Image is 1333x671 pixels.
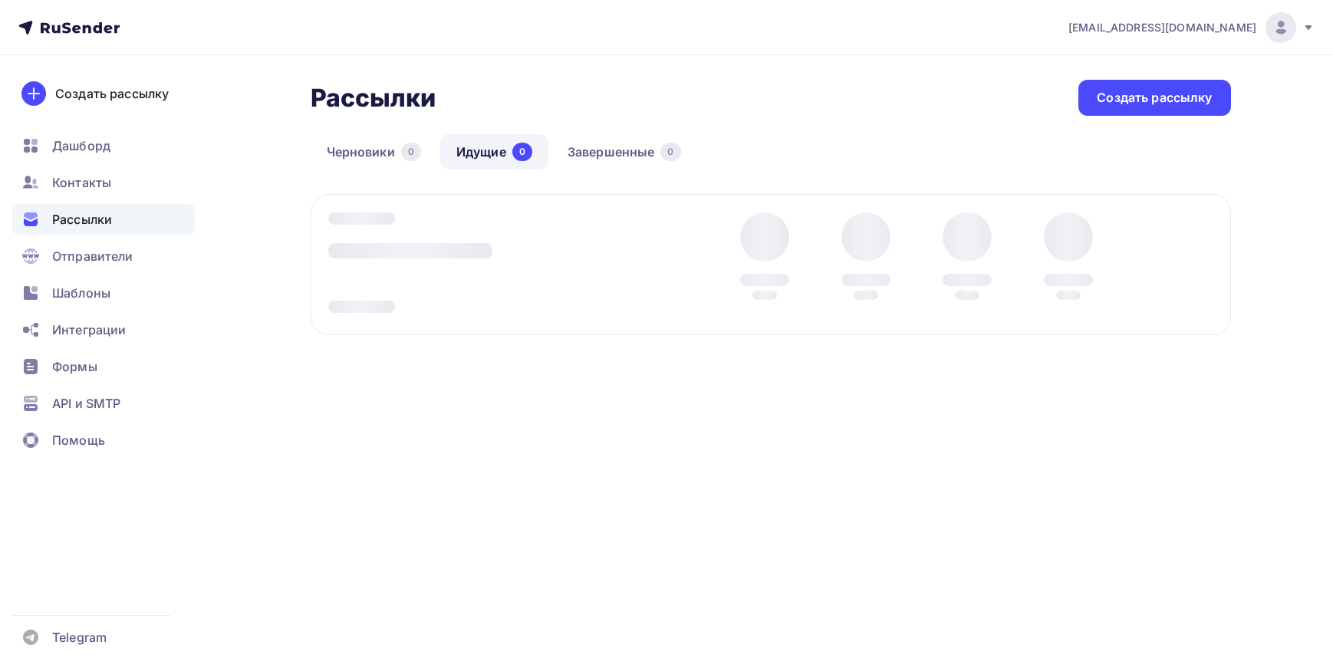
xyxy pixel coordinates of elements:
[12,278,195,308] a: Шаблоны
[52,137,110,155] span: Дашборд
[12,204,195,235] a: Рассылки
[660,143,680,161] div: 0
[1068,12,1315,43] a: [EMAIL_ADDRESS][DOMAIN_NAME]
[12,241,195,271] a: Отправители
[311,134,437,169] a: Черновики0
[52,357,97,376] span: Формы
[52,431,105,449] span: Помощь
[52,247,133,265] span: Отправители
[512,143,532,161] div: 0
[12,130,195,161] a: Дашборд
[52,628,107,646] span: Telegram
[12,351,195,382] a: Формы
[401,143,421,161] div: 0
[311,83,436,113] h2: Рассылки
[1097,89,1212,107] div: Создать рассылку
[12,167,195,198] a: Контакты
[55,84,169,103] div: Создать рассылку
[52,173,111,192] span: Контакты
[551,134,697,169] a: Завершенные0
[52,210,112,229] span: Рассылки
[440,134,548,169] a: Идущие0
[52,321,126,339] span: Интеграции
[52,394,120,413] span: API и SMTP
[52,284,110,302] span: Шаблоны
[1068,20,1256,35] span: [EMAIL_ADDRESS][DOMAIN_NAME]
